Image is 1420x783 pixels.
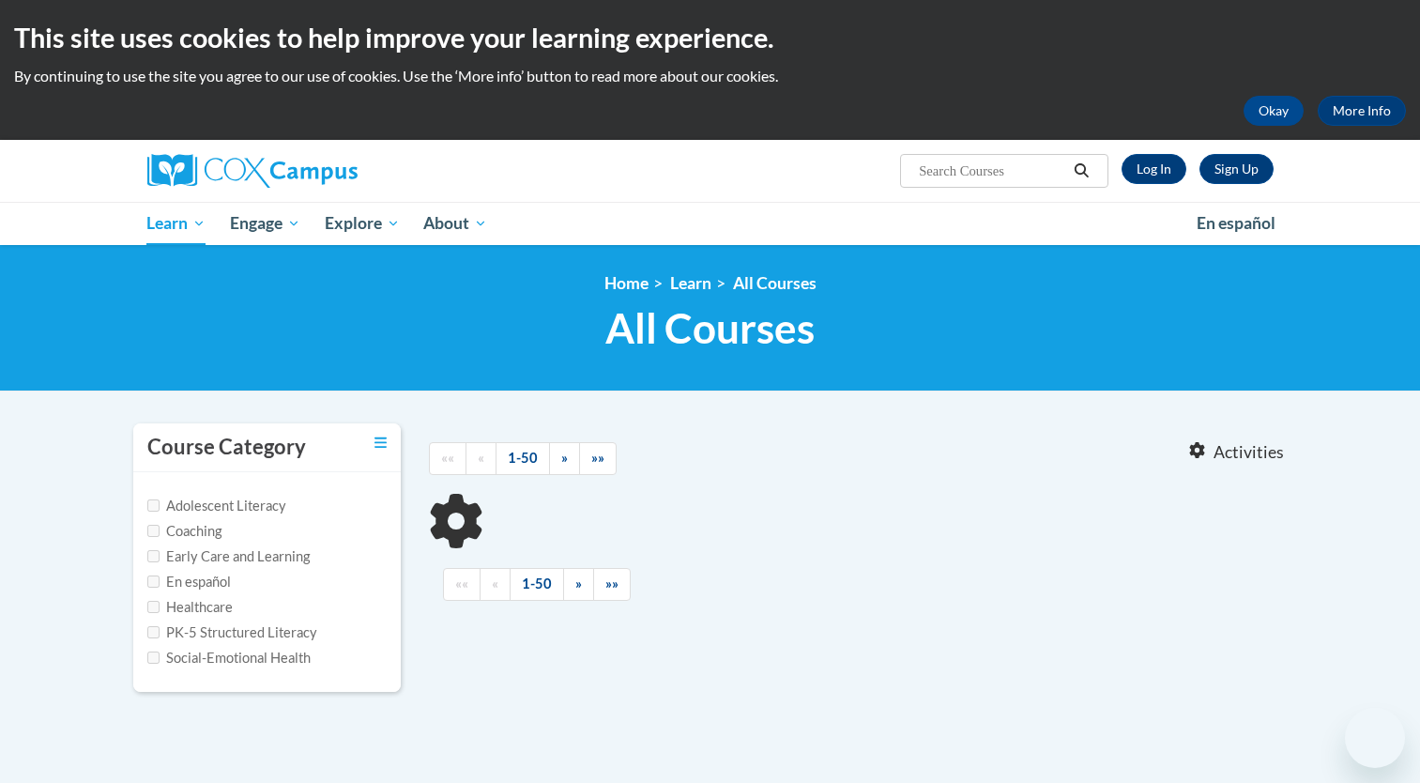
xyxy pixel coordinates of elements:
span: En español [1197,213,1275,233]
a: Toggle collapse [374,433,387,453]
a: Engage [218,202,313,245]
span: »» [591,450,604,466]
label: Adolescent Literacy [147,496,286,516]
div: Main menu [119,202,1302,245]
a: End [579,442,617,475]
a: Begining [429,442,466,475]
h2: This site uses cookies to help improve your learning experience. [14,19,1406,56]
a: About [411,202,499,245]
input: Search Courses [917,160,1067,182]
span: Engage [230,212,300,235]
input: Checkbox for Options [147,499,160,512]
img: Cox Campus [147,154,358,188]
label: En español [147,572,231,592]
h3: Course Category [147,433,306,462]
label: Healthcare [147,597,233,618]
a: Previous [480,568,511,601]
span: «« [441,450,454,466]
span: » [575,576,582,591]
span: «« [455,576,468,591]
a: All Courses [733,273,817,293]
p: By continuing to use the site you agree to our use of cookies. Use the ‘More info’ button to read... [14,66,1406,86]
a: 1-50 [510,568,564,601]
span: Learn [146,212,206,235]
input: Checkbox for Options [147,550,160,562]
a: Learn [670,273,711,293]
span: All Courses [605,303,815,353]
input: Checkbox for Options [147,626,160,638]
label: Early Care and Learning [147,546,310,567]
button: Okay [1244,96,1304,126]
a: More Info [1318,96,1406,126]
a: Learn [135,202,219,245]
label: PK-5 Structured Literacy [147,622,317,643]
span: Activities [1214,442,1284,463]
a: Cox Campus [147,154,504,188]
a: Next [549,442,580,475]
span: « [478,450,484,466]
a: Register [1199,154,1274,184]
span: « [492,576,498,591]
a: Begining [443,568,481,601]
a: Log In [1122,154,1186,184]
span: » [561,450,568,466]
input: Checkbox for Options [147,652,160,664]
a: Next [563,568,594,601]
a: Home [604,273,649,293]
input: Checkbox for Options [147,576,160,588]
button: Search [1067,160,1095,182]
input: Checkbox for Options [147,601,160,613]
a: En español [1184,204,1288,243]
span: Explore [325,212,400,235]
label: Social-Emotional Health [147,648,311,668]
span: »» [605,576,618,591]
a: Previous [466,442,496,475]
a: Explore [313,202,412,245]
iframe: Button to launch messaging window [1345,708,1405,768]
label: Coaching [147,521,221,542]
span: About [423,212,487,235]
a: 1-50 [496,442,550,475]
input: Checkbox for Options [147,525,160,537]
a: End [593,568,631,601]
